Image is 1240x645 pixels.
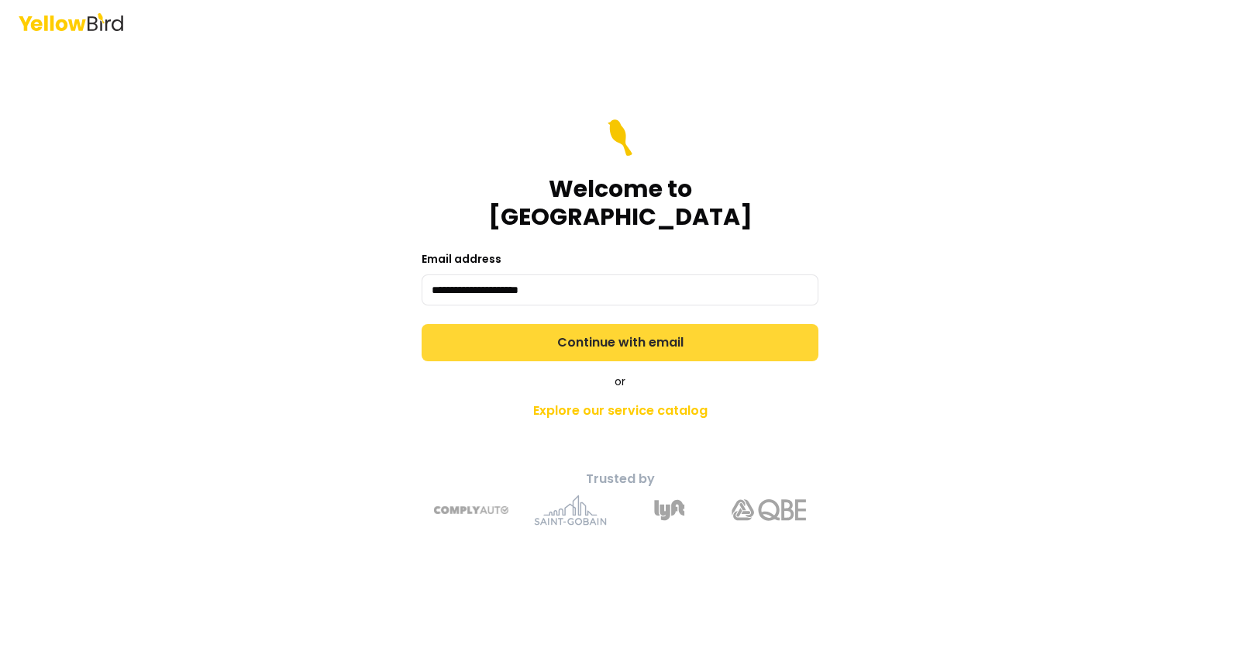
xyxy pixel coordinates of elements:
label: Email address [422,251,501,267]
h1: Welcome to [GEOGRAPHIC_DATA] [422,175,818,231]
button: Continue with email [422,324,818,361]
span: or [615,374,625,389]
a: Explore our service catalog [347,395,893,426]
p: Trusted by [347,470,893,488]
